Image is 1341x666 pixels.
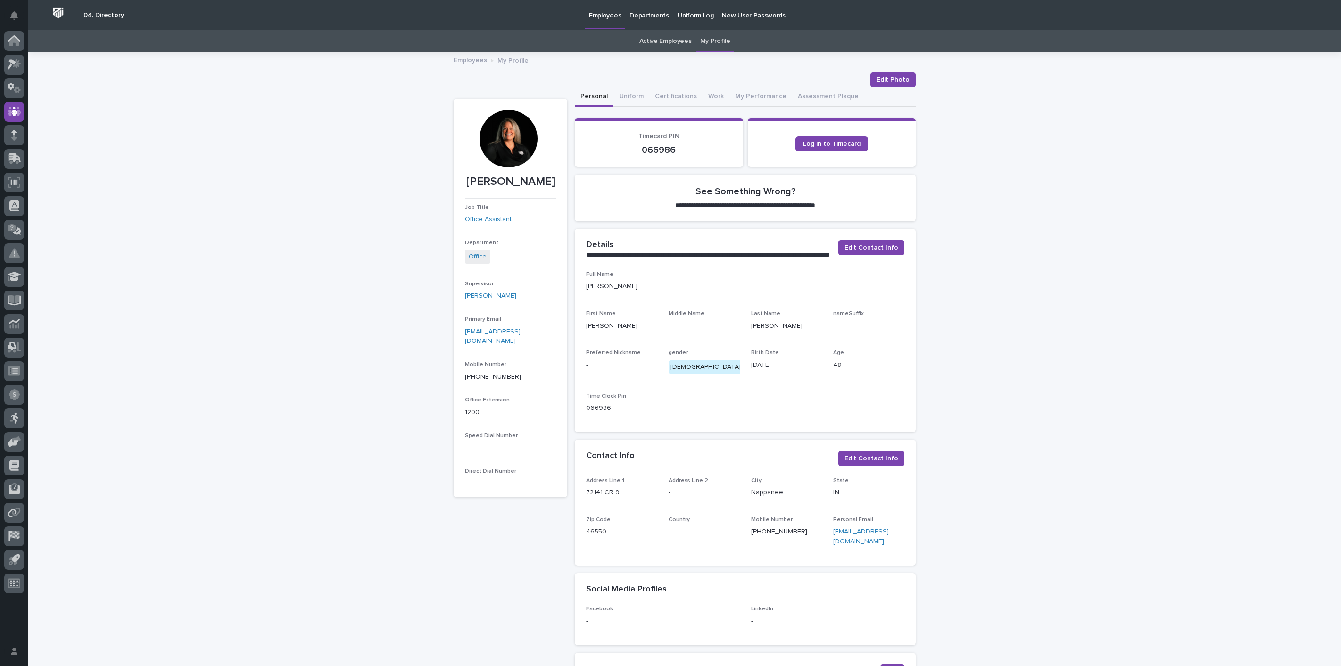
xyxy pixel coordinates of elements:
button: Edit Contact Info [838,240,904,255]
span: Mobile Number [751,517,793,523]
a: Active Employees [639,30,692,52]
span: Log in to Timecard [803,141,861,147]
button: Assessment Plaque [792,87,864,107]
span: Edit Contact Info [844,243,898,252]
button: Uniform [613,87,649,107]
a: Office Assistant [465,215,512,225]
span: gender [669,350,688,356]
span: Direct Dial Number [465,468,516,474]
p: 066986 [586,403,657,413]
span: Address Line 1 [586,478,624,483]
p: - [669,321,740,331]
a: [EMAIL_ADDRESS][DOMAIN_NAME] [833,528,889,545]
p: [PERSON_NAME] [465,175,556,189]
span: City [751,478,762,483]
button: Notifications [4,6,24,25]
span: Full Name [586,272,613,277]
span: Birth Date [751,350,779,356]
h2: Details [586,240,613,250]
span: Facebook [586,606,613,612]
span: Office Extension [465,397,510,403]
p: IN [833,488,904,498]
a: My Profile [700,30,730,52]
p: [DATE] [751,360,822,370]
a: [PERSON_NAME] [465,291,516,301]
div: [DEMOGRAPHIC_DATA] [669,360,743,374]
span: Department [465,240,498,246]
span: nameSuffix [833,311,864,316]
a: [PHONE_NUMBER] [751,528,807,535]
p: 72141 CR 9 [586,488,657,498]
p: 1200 [465,408,556,417]
span: Age [833,350,844,356]
button: Work [703,87,729,107]
a: [PHONE_NUMBER] [465,374,521,380]
p: - [833,321,904,331]
p: Nappanee [751,488,822,498]
p: - [586,360,657,370]
p: - [669,488,740,498]
p: - [751,616,905,626]
button: Edit Photo [870,72,916,87]
span: State [833,478,849,483]
p: [PERSON_NAME] [751,321,822,331]
span: First Name [586,311,616,316]
span: Edit Photo [877,75,910,84]
p: - [669,527,740,537]
a: Employees [454,54,487,65]
p: 066986 [586,144,732,156]
span: Last Name [751,311,780,316]
a: Office [469,252,487,262]
span: Middle Name [669,311,704,316]
p: [PERSON_NAME] [586,321,657,331]
button: Edit Contact Info [838,451,904,466]
span: LinkedIn [751,606,773,612]
span: Personal Email [833,517,873,523]
span: Address Line 2 [669,478,708,483]
span: Primary Email [465,316,501,322]
span: Zip Code [586,517,611,523]
button: Certifications [649,87,703,107]
h2: Contact Info [586,451,635,461]
span: Country [669,517,690,523]
span: Mobile Number [465,362,506,367]
p: - [586,616,740,626]
span: Speed Dial Number [465,433,518,439]
img: Workspace Logo [50,4,67,22]
a: Log in to Timecard [795,136,868,151]
span: Supervisor [465,281,494,287]
span: Time Clock Pin [586,393,626,399]
span: Timecard PIN [638,133,679,140]
span: Job Title [465,205,489,210]
span: Preferred Nickname [586,350,641,356]
p: 48 [833,360,904,370]
p: My Profile [497,55,529,65]
h2: 04. Directory [83,11,124,19]
p: 46550 [586,527,657,537]
button: Personal [575,87,613,107]
a: [EMAIL_ADDRESS][DOMAIN_NAME] [465,328,521,345]
span: Edit Contact Info [844,454,898,463]
div: Notifications [12,11,24,26]
p: [PERSON_NAME] [586,282,904,291]
button: My Performance [729,87,792,107]
h2: Social Media Profiles [586,584,667,595]
h2: See Something Wrong? [695,186,795,197]
p: - [465,443,556,453]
